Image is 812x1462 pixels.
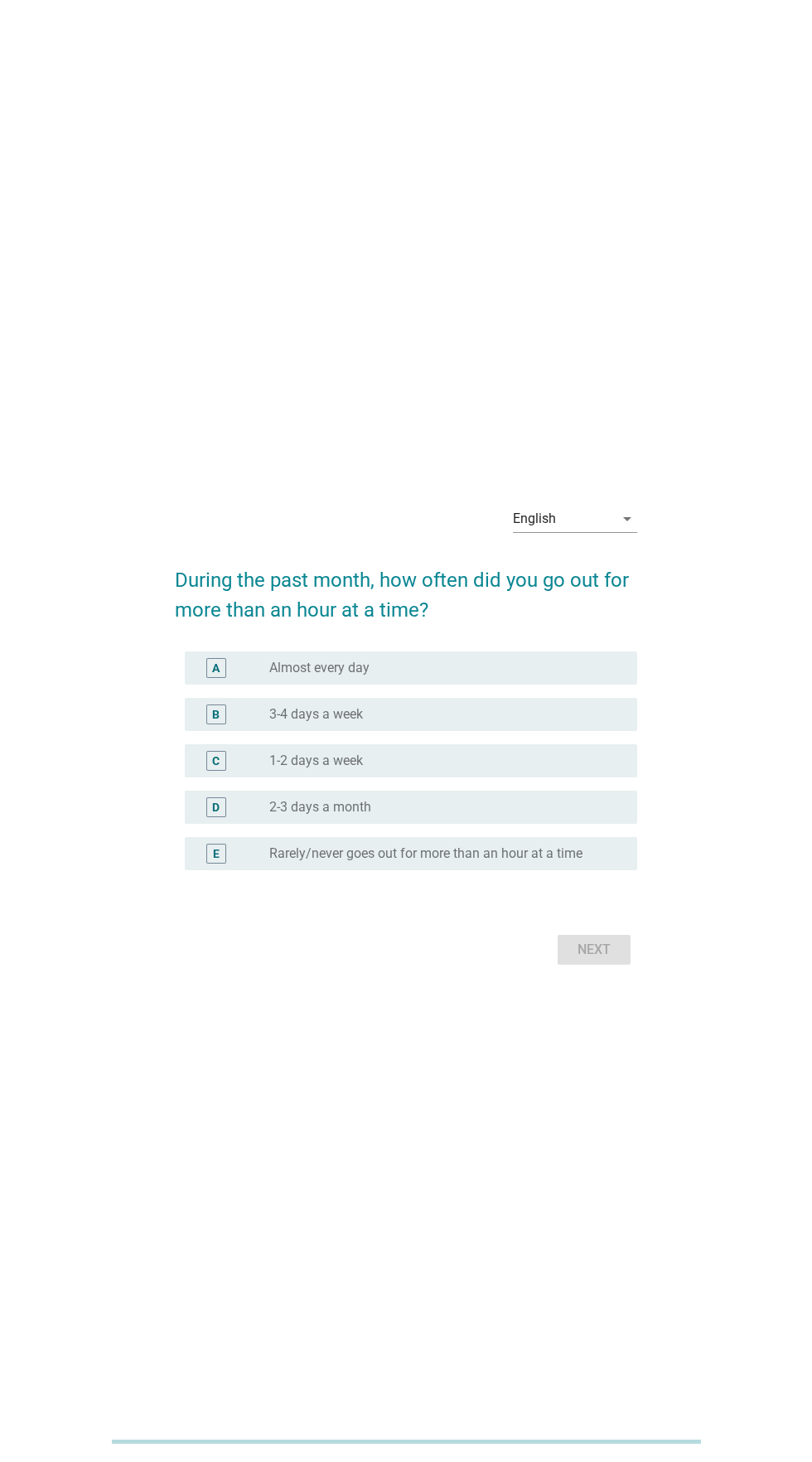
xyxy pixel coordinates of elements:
label: Rarely/never goes out for more than an hour at a time [269,845,582,862]
div: English [513,511,556,526]
div: E [213,845,220,863]
label: Almost every day [269,660,370,676]
div: B [212,706,220,724]
label: 2-3 days a month [269,799,371,816]
label: 1-2 days a week [269,753,363,769]
i: arrow_drop_down [617,509,637,529]
div: D [212,799,220,816]
div: A [212,660,220,677]
div: C [212,753,220,770]
label: 3-4 days a week [269,706,363,723]
h2: During the past month, how often did you go out for more than an hour at a time? [175,549,636,625]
